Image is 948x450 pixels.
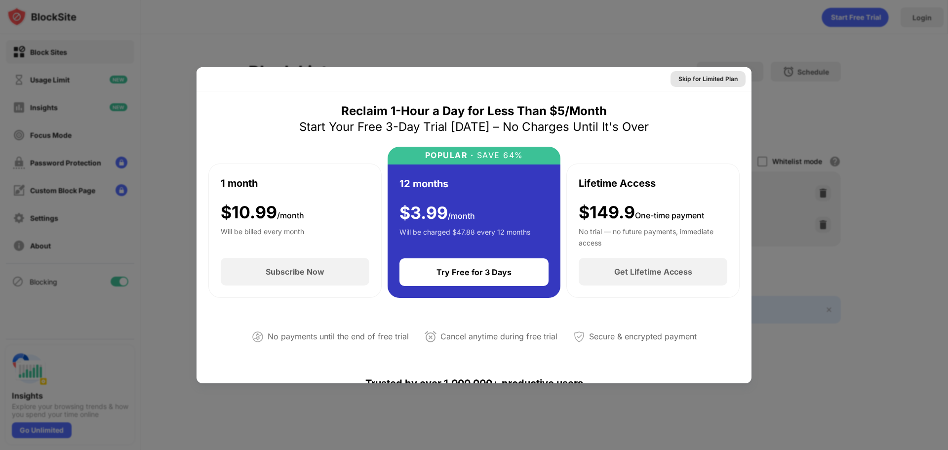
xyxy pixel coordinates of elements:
span: /month [448,211,475,221]
div: 12 months [399,176,448,191]
div: No trial — no future payments, immediate access [579,226,727,246]
div: Subscribe Now [266,267,324,277]
img: cancel-anytime [425,331,436,343]
div: Start Your Free 3-Day Trial [DATE] – No Charges Until It's Over [299,119,649,135]
div: Skip for Limited Plan [678,74,738,84]
img: secured-payment [573,331,585,343]
div: Will be charged $47.88 every 12 months [399,227,530,246]
div: Get Lifetime Access [614,267,692,277]
div: 1 month [221,176,258,191]
div: POPULAR · [425,151,474,160]
div: Will be billed every month [221,226,304,246]
div: No payments until the end of free trial [268,329,409,344]
div: $ 3.99 [399,203,475,223]
div: $149.9 [579,203,704,223]
div: Try Free for 3 Days [436,267,512,277]
span: /month [277,210,304,220]
div: SAVE 64% [474,151,523,160]
div: Lifetime Access [579,176,656,191]
div: Reclaim 1-Hour a Day for Less Than $5/Month [341,103,607,119]
div: Trusted by over 1,000,000+ productive users [208,360,740,407]
div: $ 10.99 [221,203,304,223]
img: not-paying [252,331,264,343]
div: Secure & encrypted payment [589,329,697,344]
span: One-time payment [635,210,704,220]
div: Cancel anytime during free trial [440,329,557,344]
